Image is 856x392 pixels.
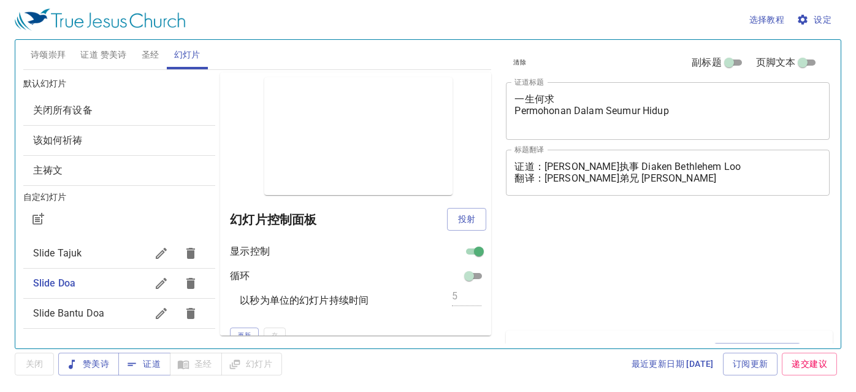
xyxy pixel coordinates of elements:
[627,353,719,375] a: 最近更新日期 [DATE]
[23,77,215,91] h6: 默认幻灯片
[792,356,827,372] span: 递交建议
[142,47,159,63] span: 圣经
[692,55,721,70] span: 副标题
[23,269,215,298] div: Slide Doa
[33,104,93,116] span: [object Object]
[447,208,486,231] button: 投射
[723,353,778,375] a: 订阅更新
[794,9,836,31] button: 设定
[506,331,833,371] div: 所有证道(0)清除加入至＂所有证道＂
[749,12,785,28] span: 选择教程
[514,161,821,184] textarea: 证道：[PERSON_NAME]执事 Diaken Bethlehem Loo 翻译：[PERSON_NAME]弟兄 [PERSON_NAME]
[80,47,126,63] span: 证道 赞美诗
[230,244,270,259] p: 显示控制
[632,356,714,372] span: 最近更新日期 [DATE]
[31,47,66,63] span: 诗颂崇拜
[756,55,796,70] span: 页脚文本
[23,156,215,185] div: 主祷文
[174,47,201,63] span: 幻灯片
[23,191,215,204] h6: 自定幻灯片
[240,293,369,308] p: 以秒为单位的幻灯片持续时间
[230,328,259,344] button: 更新
[128,356,161,372] span: 证道
[744,9,790,31] button: 选择教程
[33,277,75,289] span: Slide Doa
[33,134,83,146] span: [object Object]
[33,337,120,349] span: Slide Pengumuman
[506,55,533,70] button: 清除
[68,356,109,372] span: 赞美诗
[23,299,215,328] div: Slide Bantu Doa
[714,343,801,359] button: 加入至＂所有证道＂
[33,247,82,259] span: Slide Tajuk
[15,9,185,31] img: True Jesus Church
[514,93,821,128] textarea: 一生何求 Permohonan Dalam Seumur Hidup
[33,307,104,319] span: Slide Bantu Doa
[230,210,447,229] h6: 幻灯片控制面板
[23,329,215,358] div: Slide Pengumuman
[733,356,768,372] span: 订阅更新
[799,12,831,28] span: 设定
[58,353,119,375] button: 赞美诗
[457,212,476,227] span: 投射
[238,330,251,341] span: 更新
[23,126,215,155] div: 该如何祈祷
[118,353,170,375] button: 证道
[23,96,215,125] div: 关闭所有设备
[230,269,250,283] p: 循环
[501,209,766,326] iframe: from-child
[23,239,215,268] div: Slide Tajuk
[33,164,63,176] span: [object Object]
[782,353,837,375] a: 递交建议
[513,57,526,68] span: 清除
